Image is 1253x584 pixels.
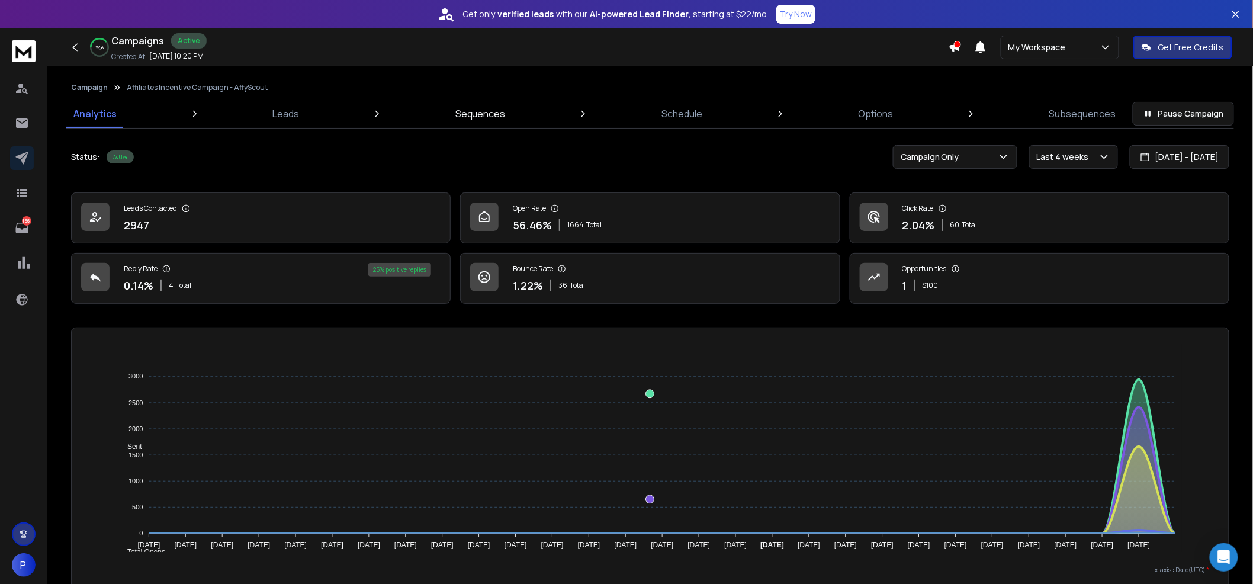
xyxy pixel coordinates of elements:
[1055,541,1077,550] tspan: [DATE]
[944,541,967,550] tspan: [DATE]
[1037,151,1094,163] p: Last 4 weeks
[321,541,343,550] tspan: [DATE]
[10,216,34,240] a: 156
[140,530,143,537] tspan: 0
[798,541,821,550] tspan: [DATE]
[725,541,747,550] tspan: [DATE]
[448,100,513,128] a: Sequences
[902,277,907,294] p: 1
[431,541,454,550] tspan: [DATE]
[578,541,600,550] tspan: [DATE]
[1133,102,1234,126] button: Pause Campaign
[901,151,964,163] p: Campaign Only
[272,107,299,121] p: Leads
[124,264,158,274] p: Reply Rate
[654,100,709,128] a: Schedule
[1018,541,1040,550] tspan: [DATE]
[455,107,506,121] p: Sequences
[149,52,204,61] p: [DATE] 10:20 PM
[127,83,268,92] p: Affiliates Incentive Campaign - AffyScout
[859,107,894,121] p: Options
[1128,541,1151,550] tspan: [DATE]
[570,281,585,290] span: Total
[1210,543,1238,572] div: Open Intercom Messenger
[902,204,934,213] p: Click Rate
[850,192,1229,243] a: Click Rate2.04%60Total
[128,373,143,380] tspan: 3000
[71,83,108,92] button: Campaign
[497,8,554,20] strong: verified leads
[138,541,160,550] tspan: [DATE]
[541,541,564,550] tspan: [DATE]
[586,220,602,230] span: Total
[962,220,978,230] span: Total
[776,5,815,24] button: Try Now
[118,548,165,556] span: Total Opens
[22,216,31,226] p: 156
[590,8,690,20] strong: AI-powered Lead Finder,
[358,541,380,550] tspan: [DATE]
[661,107,702,121] p: Schedule
[124,204,177,213] p: Leads Contacted
[12,553,36,577] button: P
[132,503,143,511] tspan: 500
[107,150,134,163] div: Active
[394,541,417,550] tspan: [DATE]
[513,217,552,233] p: 56.46 %
[111,52,147,62] p: Created At:
[128,451,143,458] tspan: 1500
[71,151,99,163] p: Status:
[462,8,767,20] p: Get only with our starting at $22/mo
[128,399,143,406] tspan: 2500
[1130,145,1229,169] button: [DATE] - [DATE]
[981,541,1004,550] tspan: [DATE]
[95,44,104,51] p: 39 %
[71,192,451,243] a: Leads Contacted2947
[265,100,306,128] a: Leads
[460,192,840,243] a: Open Rate56.46%1664Total
[780,8,812,20] p: Try Now
[923,281,939,290] p: $ 100
[66,100,124,128] a: Analytics
[908,541,930,550] tspan: [DATE]
[950,220,960,230] span: 60
[248,541,271,550] tspan: [DATE]
[176,281,191,290] span: Total
[12,40,36,62] img: logo
[460,253,840,304] a: Bounce Rate1.22%36Total
[468,541,490,550] tspan: [DATE]
[558,281,567,290] span: 36
[513,277,543,294] p: 1.22 %
[567,220,584,230] span: 1664
[1091,541,1114,550] tspan: [DATE]
[368,263,431,277] div: 25 % positive replies
[111,34,164,48] h1: Campaigns
[902,217,935,233] p: 2.04 %
[211,541,234,550] tspan: [DATE]
[902,264,947,274] p: Opportunities
[871,541,894,550] tspan: [DATE]
[615,541,637,550] tspan: [DATE]
[1133,36,1232,59] button: Get Free Credits
[850,253,1229,304] a: Opportunities1$100
[1008,41,1071,53] p: My Workspace
[118,442,142,451] span: Sent
[128,477,143,484] tspan: 1000
[169,281,174,290] span: 4
[505,541,527,550] tspan: [DATE]
[513,204,546,213] p: Open Rate
[651,541,674,550] tspan: [DATE]
[761,541,785,550] tspan: [DATE]
[285,541,307,550] tspan: [DATE]
[171,33,207,49] div: Active
[71,253,451,304] a: Reply Rate0.14%4Total25% positive replies
[688,541,711,550] tspan: [DATE]
[513,264,553,274] p: Bounce Rate
[124,217,149,233] p: 2947
[175,541,197,550] tspan: [DATE]
[124,277,153,294] p: 0.14 %
[834,541,857,550] tspan: [DATE]
[1049,107,1116,121] p: Subsequences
